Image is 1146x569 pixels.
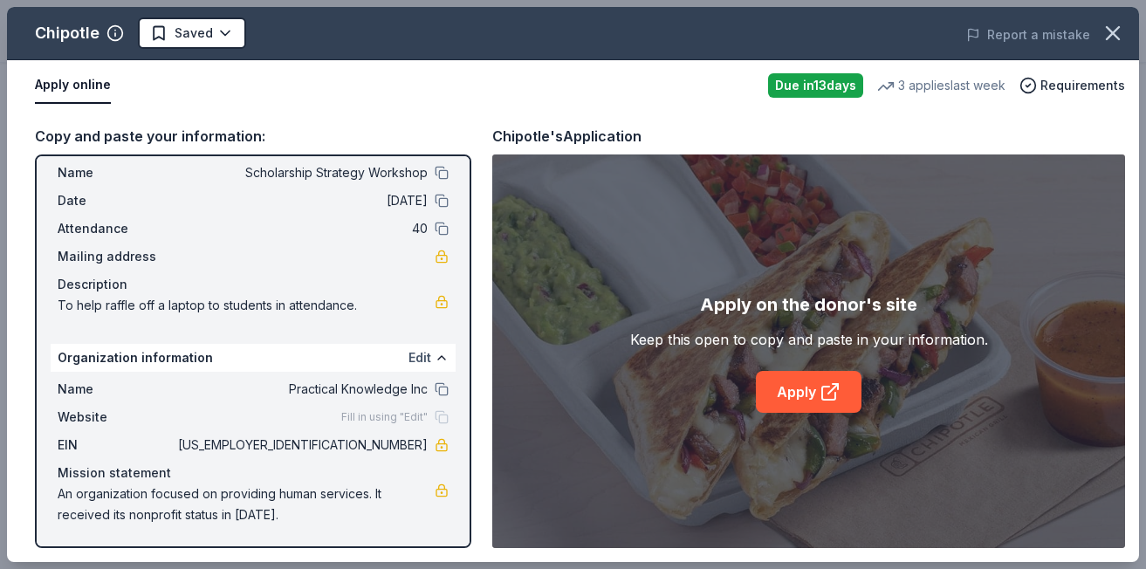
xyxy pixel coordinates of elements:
[175,162,428,183] span: Scholarship Strategy Workshop
[58,190,175,211] span: Date
[58,463,449,483] div: Mission statement
[35,67,111,104] button: Apply online
[58,407,175,428] span: Website
[175,23,213,44] span: Saved
[408,347,431,368] button: Edit
[341,410,428,424] span: Fill in using "Edit"
[175,379,428,400] span: Practical Knowledge Inc
[700,291,917,319] div: Apply on the donor's site
[58,483,435,525] span: An organization focused on providing human services. It received its nonprofit status in [DATE].
[492,125,642,147] div: Chipotle's Application
[877,75,1005,96] div: 3 applies last week
[58,162,175,183] span: Name
[1040,75,1125,96] span: Requirements
[630,329,988,350] div: Keep this open to copy and paste in your information.
[58,246,175,267] span: Mailing address
[58,218,175,239] span: Attendance
[175,190,428,211] span: [DATE]
[51,344,456,372] div: Organization information
[58,274,449,295] div: Description
[58,379,175,400] span: Name
[138,17,246,49] button: Saved
[175,218,428,239] span: 40
[35,19,100,47] div: Chipotle
[1019,75,1125,96] button: Requirements
[58,295,435,316] span: To help raffle off a laptop to students in attendance.
[756,371,861,413] a: Apply
[768,73,863,98] div: Due in 13 days
[58,435,175,456] span: EIN
[175,435,428,456] span: [US_EMPLOYER_IDENTIFICATION_NUMBER]
[35,125,471,147] div: Copy and paste your information:
[966,24,1090,45] button: Report a mistake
